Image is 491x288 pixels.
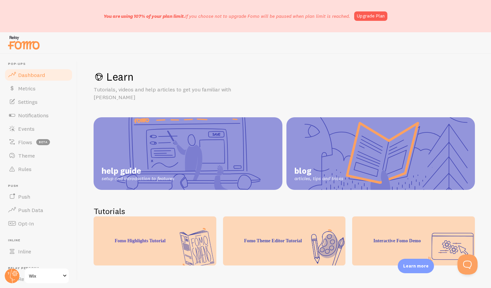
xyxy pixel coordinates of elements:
[8,184,73,188] span: Push
[94,206,475,216] h2: Tutorials
[4,68,73,82] a: Dashboard
[294,176,343,182] span: articles, tips and tricks
[4,109,73,122] a: Notifications
[18,248,31,255] span: Inline
[4,190,73,203] a: Push
[4,203,73,217] a: Push Data
[286,117,475,190] a: blog articles, tips and tricks
[104,13,350,19] p: If you choose not to upgrade Fomo will be paused when plan limit is reached.
[102,166,174,176] span: help guide
[18,125,35,132] span: Events
[102,176,174,182] span: setup and introduction to features
[18,166,32,172] span: Rules
[94,216,216,265] div: Fomo Highlights Tutorial
[457,254,478,275] iframe: Help Scout Beacon - Open
[294,166,343,176] span: blog
[352,216,475,265] div: Interactive Fomo Demo
[8,266,73,271] span: Relay Persona
[29,272,61,280] span: Wix
[24,268,69,284] a: Wix
[8,238,73,243] span: Inline
[94,70,475,84] h1: Learn
[18,112,49,119] span: Notifications
[354,11,387,21] a: Upgrade Plan
[18,152,35,159] span: Theme
[223,216,346,265] div: Fomo Theme Editor Tutorial
[4,82,73,95] a: Metrics
[4,95,73,109] a: Settings
[18,193,30,200] span: Push
[94,86,255,101] p: Tutorials, videos and help articles to get you familiar with [PERSON_NAME]
[4,245,73,258] a: Inline
[36,139,50,145] span: beta
[18,139,32,146] span: Flows
[94,117,282,190] a: help guide setup and introduction to features
[104,13,185,19] span: You are using 107% of your plan limit.
[8,62,73,66] span: Pop-ups
[18,207,43,213] span: Push Data
[4,122,73,135] a: Events
[18,98,38,105] span: Settings
[18,72,45,78] span: Dashboard
[4,217,73,230] a: Opt-In
[4,135,73,149] a: Flows beta
[18,220,34,227] span: Opt-In
[7,34,41,51] img: fomo-relay-logo-orange.svg
[18,85,36,92] span: Metrics
[4,162,73,176] a: Rules
[403,263,429,269] p: Learn more
[398,259,434,273] div: Learn more
[4,149,73,162] a: Theme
